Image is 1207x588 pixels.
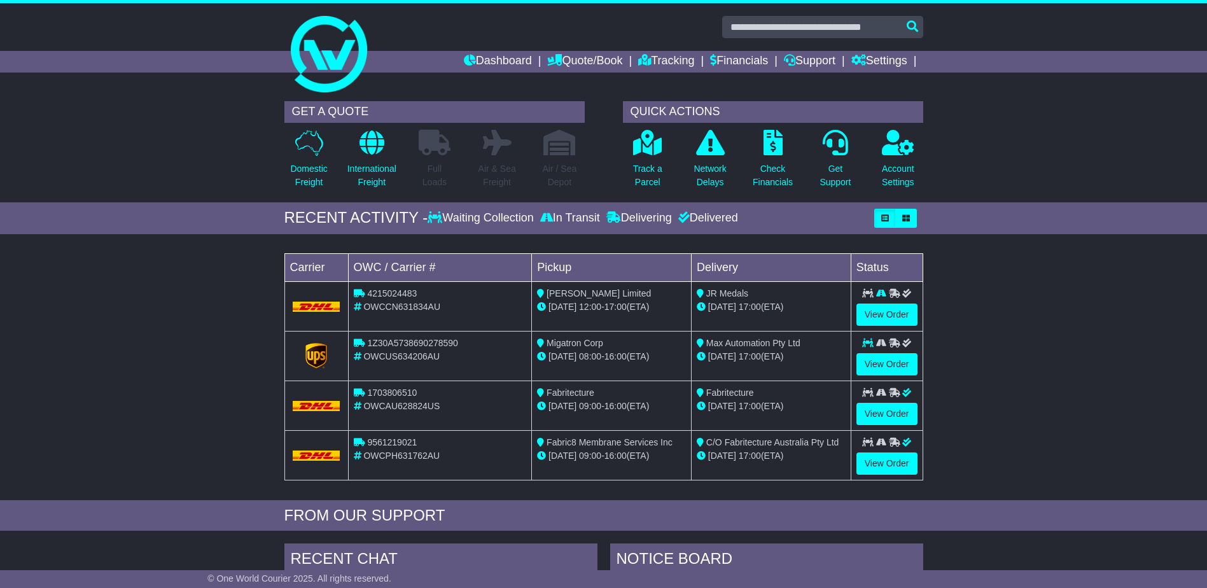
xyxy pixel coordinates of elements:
[752,129,793,196] a: CheckFinancials
[603,211,675,225] div: Delivering
[547,288,651,298] span: [PERSON_NAME] Limited
[284,101,585,123] div: GET A QUOTE
[856,403,917,425] a: View Order
[347,162,396,189] p: International Freight
[708,351,736,361] span: [DATE]
[543,162,577,189] p: Air / Sea Depot
[693,129,727,196] a: NetworkDelays
[548,401,576,411] span: [DATE]
[739,302,761,312] span: 17:00
[548,302,576,312] span: [DATE]
[604,401,627,411] span: 16:00
[284,253,348,281] td: Carrier
[363,351,440,361] span: OWCUS634206AU
[856,304,917,326] a: View Order
[675,211,738,225] div: Delivered
[293,302,340,312] img: DHL.png
[706,288,748,298] span: JR Medals
[856,452,917,475] a: View Order
[537,300,686,314] div: - (ETA)
[708,451,736,461] span: [DATE]
[537,211,603,225] div: In Transit
[881,129,915,196] a: AccountSettings
[710,51,768,73] a: Financials
[706,388,754,398] span: Fabritecture
[284,543,597,578] div: RECENT CHAT
[579,302,601,312] span: 12:00
[706,437,839,447] span: C/O Fabritecture Australia Pty Ltd
[305,343,327,368] img: GetCarrierServiceLogo
[638,51,694,73] a: Tracking
[478,162,516,189] p: Air & Sea Freight
[856,353,917,375] a: View Order
[604,351,627,361] span: 16:00
[290,129,328,196] a: DomesticFreight
[419,162,450,189] p: Full Loads
[547,51,622,73] a: Quote/Book
[610,543,923,578] div: NOTICE BOARD
[882,162,914,189] p: Account Settings
[363,302,440,312] span: OWCCN631834AU
[604,451,627,461] span: 16:00
[819,129,851,196] a: GetSupport
[579,451,601,461] span: 09:00
[363,451,440,461] span: OWCPH631762AU
[293,401,340,411] img: DHL.png
[851,253,923,281] td: Status
[347,129,397,196] a: InternationalFreight
[207,573,391,584] span: © One World Courier 2025. All rights reserved.
[633,162,662,189] p: Track a Parcel
[537,449,686,463] div: - (ETA)
[604,302,627,312] span: 17:00
[548,351,576,361] span: [DATE]
[363,401,440,411] span: OWCAU628824US
[820,162,851,189] p: Get Support
[547,388,594,398] span: Fabritecture
[532,253,692,281] td: Pickup
[547,437,673,447] span: Fabric8 Membrane Services Inc
[739,401,761,411] span: 17:00
[697,449,846,463] div: (ETA)
[293,451,340,461] img: DHL.png
[428,211,536,225] div: Waiting Collection
[464,51,532,73] a: Dashboard
[691,253,851,281] td: Delivery
[697,300,846,314] div: (ETA)
[537,400,686,413] div: - (ETA)
[706,338,800,348] span: Max Automation Pty Ltd
[708,302,736,312] span: [DATE]
[851,51,907,73] a: Settings
[284,507,923,525] div: FROM OUR SUPPORT
[694,162,726,189] p: Network Delays
[632,129,663,196] a: Track aParcel
[697,400,846,413] div: (ETA)
[290,162,327,189] p: Domestic Freight
[367,388,417,398] span: 1703806510
[739,351,761,361] span: 17:00
[367,288,417,298] span: 4215024483
[623,101,923,123] div: QUICK ACTIONS
[367,338,457,348] span: 1Z30A5738690278590
[548,451,576,461] span: [DATE]
[367,437,417,447] span: 9561219021
[708,401,736,411] span: [DATE]
[753,162,793,189] p: Check Financials
[579,401,601,411] span: 09:00
[697,350,846,363] div: (ETA)
[784,51,835,73] a: Support
[348,253,532,281] td: OWC / Carrier #
[547,338,603,348] span: Migatron Corp
[284,209,428,227] div: RECENT ACTIVITY -
[579,351,601,361] span: 08:00
[537,350,686,363] div: - (ETA)
[739,451,761,461] span: 17:00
